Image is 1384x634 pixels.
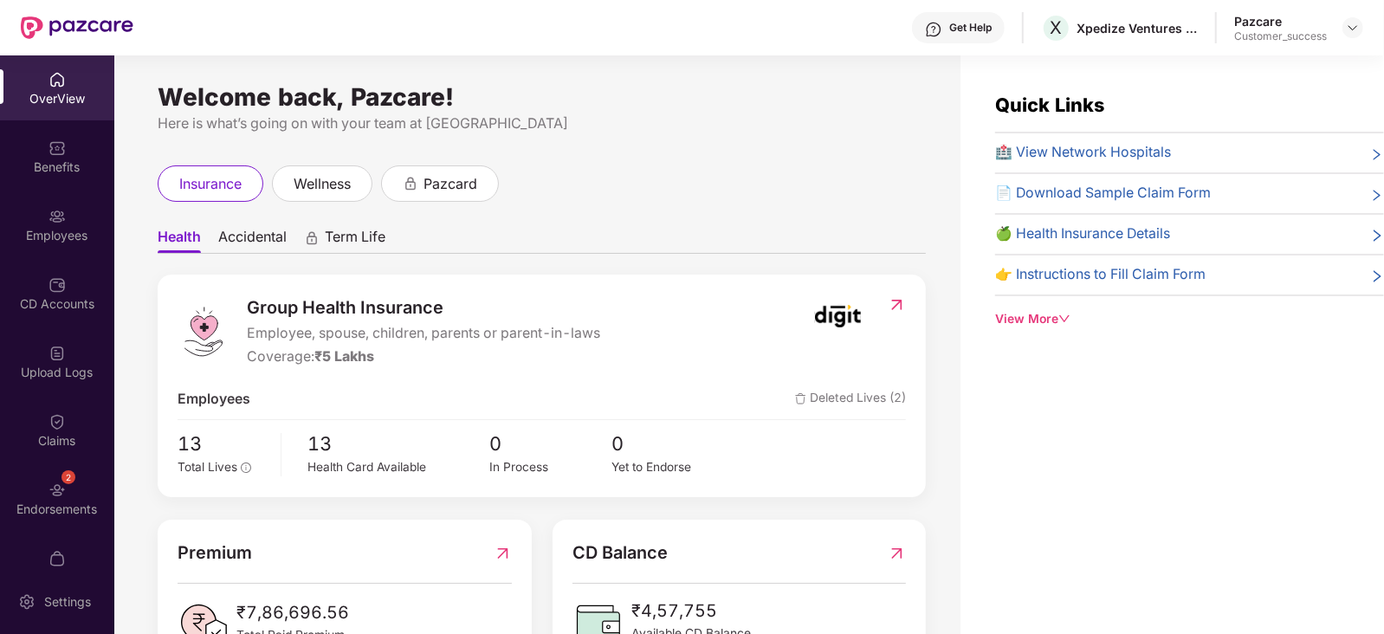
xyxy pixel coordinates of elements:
[1370,186,1384,204] span: right
[631,598,751,624] span: ₹4,57,755
[1051,17,1063,38] span: X
[995,264,1206,286] span: 👉 Instructions to Fill Claim Form
[925,21,942,38] img: svg+xml;base64,PHN2ZyBpZD0iSGVscC0zMngzMiIgeG1sbnM9Imh0dHA6Ly93d3cudzMub3JnLzIwMDAvc3ZnIiB3aWR0aD...
[49,208,66,225] img: svg+xml;base64,PHN2ZyBpZD0iRW1wbG95ZWVzIiB4bWxucz0iaHR0cDovL3d3dy53My5vcmcvMjAwMC9zdmciIHdpZHRoPS...
[49,345,66,362] img: svg+xml;base64,PHN2ZyBpZD0iVXBsb2FkX0xvZ3MiIGRhdGEtbmFtZT0iVXBsb2FkIExvZ3MiIHhtbG5zPSJodHRwOi8vd3...
[995,310,1384,329] div: View More
[18,593,36,611] img: svg+xml;base64,PHN2ZyBpZD0iU2V0dGluZy0yMHgyMCIgeG1sbnM9Imh0dHA6Ly93d3cudzMub3JnLzIwMDAvc3ZnIiB3aW...
[158,113,926,134] div: Here is what’s going on with your team at [GEOGRAPHIC_DATA]
[611,429,733,458] span: 0
[1346,21,1360,35] img: svg+xml;base64,PHN2ZyBpZD0iRHJvcGRvd24tMzJ4MzIiIHhtbG5zPSJodHRwOi8vd3d3LnczLm9yZy8yMDAwL3N2ZyIgd2...
[178,540,252,566] span: Premium
[236,599,349,626] span: ₹7,86,696.56
[995,142,1171,164] span: 🏥 View Network Hospitals
[572,540,668,566] span: CD Balance
[218,228,287,253] span: Accidental
[178,389,250,411] span: Employees
[795,393,806,404] img: deleteIcon
[61,470,75,484] div: 2
[294,173,351,195] span: wellness
[1058,313,1070,325] span: down
[178,306,230,358] img: logo
[49,139,66,157] img: svg+xml;base64,PHN2ZyBpZD0iQmVuZWZpdHMiIHhtbG5zPSJodHRwOi8vd3d3LnczLm9yZy8yMDAwL3N2ZyIgd2lkdGg9Ij...
[995,223,1170,245] span: 🍏 Health Insurance Details
[995,94,1104,116] span: Quick Links
[805,294,870,338] img: insurerIcon
[49,550,66,567] img: svg+xml;base64,PHN2ZyBpZD0iTXlfT3JkZXJzIiBkYXRhLW5hbWU9Ik15IE9yZGVycyIgeG1sbnM9Imh0dHA6Ly93d3cudz...
[49,276,66,294] img: svg+xml;base64,PHN2ZyBpZD0iQ0RfQWNjb3VudHMiIGRhdGEtbmFtZT0iQ0QgQWNjb3VudHMiIHhtbG5zPSJodHRwOi8vd3...
[178,460,237,474] span: Total Lives
[949,21,992,35] div: Get Help
[490,458,611,477] div: In Process
[1077,20,1198,36] div: Xpedize Ventures Private Limited
[158,90,926,104] div: Welcome back, Pazcare!
[1370,268,1384,286] span: right
[39,593,96,611] div: Settings
[179,173,242,195] span: insurance
[49,482,66,499] img: svg+xml;base64,PHN2ZyBpZD0iRW5kb3JzZW1lbnRzIiB4bWxucz0iaHR0cDovL3d3dy53My5vcmcvMjAwMC9zdmciIHdpZH...
[1370,146,1384,164] span: right
[241,463,251,473] span: info-circle
[307,429,489,458] span: 13
[325,228,385,253] span: Term Life
[1370,227,1384,245] span: right
[247,294,600,321] span: Group Health Insurance
[307,458,489,477] div: Health Card Available
[49,71,66,88] img: svg+xml;base64,PHN2ZyBpZD0iSG9tZSIgeG1sbnM9Imh0dHA6Ly93d3cudzMub3JnLzIwMDAvc3ZnIiB3aWR0aD0iMjAiIG...
[247,323,600,345] span: Employee, spouse, children, parents or parent-in-laws
[21,16,133,39] img: New Pazcare Logo
[888,296,906,314] img: RedirectIcon
[494,540,512,566] img: RedirectIcon
[490,429,611,458] span: 0
[314,348,374,365] span: ₹5 Lakhs
[178,429,268,458] span: 13
[611,458,733,477] div: Yet to Endorse
[247,346,600,368] div: Coverage:
[888,540,906,566] img: RedirectIcon
[403,175,418,191] div: animation
[995,183,1211,204] span: 📄 Download Sample Claim Form
[158,228,201,253] span: Health
[1234,29,1327,43] div: Customer_success
[424,173,477,195] span: pazcard
[49,413,66,430] img: svg+xml;base64,PHN2ZyBpZD0iQ2xhaW0iIHhtbG5zPSJodHRwOi8vd3d3LnczLm9yZy8yMDAwL3N2ZyIgd2lkdGg9IjIwIi...
[304,230,320,245] div: animation
[795,389,906,411] span: Deleted Lives (2)
[1234,13,1327,29] div: Pazcare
